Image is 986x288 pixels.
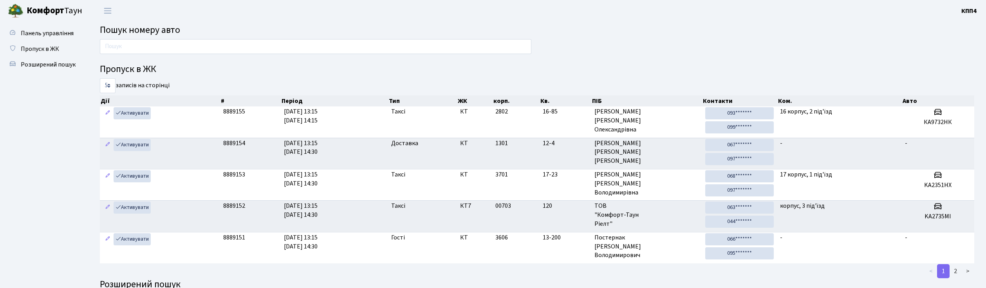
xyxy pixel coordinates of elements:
[284,170,318,188] span: [DATE] 13:15 [DATE] 14:30
[114,139,151,151] a: Активувати
[460,233,489,242] span: КТ
[543,170,588,179] span: 17-23
[780,202,825,210] span: корпус, 3 під'їзд
[4,25,82,41] a: Панель управління
[114,107,151,119] a: Активувати
[777,95,902,106] th: Ком.
[460,202,489,211] span: КТ7
[27,4,64,17] b: Комфорт
[114,170,151,182] a: Активувати
[284,139,318,157] span: [DATE] 13:15 [DATE] 14:30
[391,170,405,179] span: Таксі
[21,60,76,69] span: Розширений пошук
[223,170,245,179] span: 8889153
[495,170,508,179] span: 3701
[543,139,588,148] span: 12-4
[905,213,971,220] h5: KA2735MI
[8,3,23,19] img: logo.png
[103,107,112,119] a: Редагувати
[223,107,245,116] span: 8889155
[391,202,405,211] span: Таксі
[391,107,405,116] span: Таксі
[905,139,907,148] span: -
[457,95,493,106] th: ЖК
[114,202,151,214] a: Активувати
[4,57,82,72] a: Розширений пошук
[594,107,699,134] span: [PERSON_NAME] [PERSON_NAME] Олександрівна
[103,170,112,182] a: Редагувати
[780,233,782,242] span: -
[460,107,489,116] span: КТ
[460,170,489,179] span: КТ
[100,39,531,54] input: Пошук
[949,264,962,278] a: 2
[495,139,508,148] span: 1301
[594,170,699,197] span: [PERSON_NAME] [PERSON_NAME] Володимирівна
[543,107,588,116] span: 16-85
[220,95,281,106] th: #
[100,64,974,75] h4: Пропуск в ЖК
[100,78,116,93] select: записів на сторінці
[905,119,971,126] h5: КА9732НК
[543,233,588,242] span: 13-200
[460,139,489,148] span: КТ
[223,233,245,242] span: 8889151
[4,41,82,57] a: Пропуск в ЖК
[284,202,318,219] span: [DATE] 13:15 [DATE] 14:30
[21,29,74,38] span: Панель управління
[780,107,832,116] span: 16 корпус, 2 під'їзд
[100,95,220,106] th: Дії
[937,264,950,278] a: 1
[594,233,699,260] span: Постернак [PERSON_NAME] Володимирович
[702,95,777,106] th: Контакти
[961,7,977,15] b: КПП4
[391,139,418,148] span: Доставка
[493,95,540,106] th: корп.
[281,95,388,106] th: Період
[103,202,112,214] a: Редагувати
[495,107,508,116] span: 2802
[594,202,699,229] span: ТОВ "Комфорт-Таун Ріелт"
[543,202,588,211] span: 120
[594,139,699,166] span: [PERSON_NAME] [PERSON_NAME] [PERSON_NAME]
[540,95,591,106] th: Кв.
[114,233,151,245] a: Активувати
[388,95,457,106] th: Тип
[905,182,971,189] h5: KA2351HX
[391,233,405,242] span: Гості
[905,233,907,242] span: -
[961,264,974,278] a: >
[27,4,82,18] span: Таун
[284,233,318,251] span: [DATE] 13:15 [DATE] 14:30
[103,233,112,245] a: Редагувати
[100,23,180,37] span: Пошук номеру авто
[223,139,245,148] span: 8889154
[495,233,508,242] span: 3606
[103,139,112,151] a: Редагувати
[100,78,170,93] label: записів на сторінці
[21,45,59,53] span: Пропуск в ЖК
[902,95,974,106] th: Авто
[961,6,977,16] a: КПП4
[780,170,832,179] span: 17 корпус, 1 під'їзд
[591,95,702,106] th: ПІБ
[284,107,318,125] span: [DATE] 13:15 [DATE] 14:15
[98,4,117,17] button: Переключити навігацію
[495,202,511,210] span: 00703
[223,202,245,210] span: 8889152
[780,139,782,148] span: -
